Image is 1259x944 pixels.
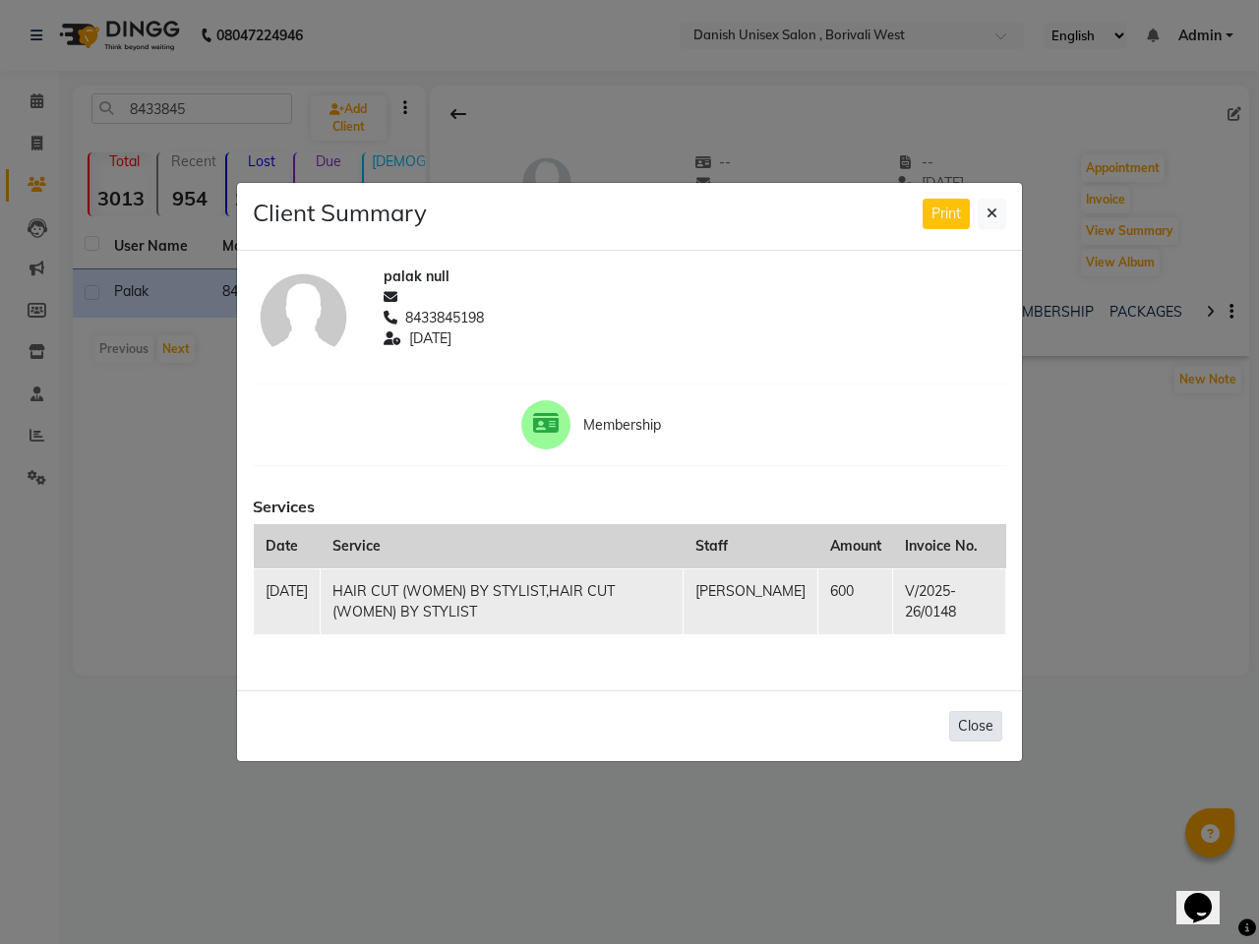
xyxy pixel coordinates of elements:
th: Date [254,524,321,569]
th: Service [321,524,684,569]
button: Close [949,711,1002,741]
iframe: chat widget [1176,865,1239,924]
th: Invoice No. [893,524,1006,569]
th: Staff [684,524,818,569]
td: V/2025-26/0148 [893,569,1006,635]
td: [PERSON_NAME] [684,569,818,635]
td: [DATE] [254,569,321,635]
td: HAIR CUT (WOMEN) BY STYLIST,HAIR CUT (WOMEN) BY STYLIST [321,569,684,635]
h4: Client Summary [253,199,427,227]
span: palak null [384,266,450,287]
th: Amount [818,524,893,569]
span: Membership [583,415,738,436]
button: Print [923,199,970,229]
span: [DATE] [409,328,451,349]
h6: Services [253,498,1006,516]
td: 600 [818,569,893,635]
span: 8433845198 [405,308,484,328]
